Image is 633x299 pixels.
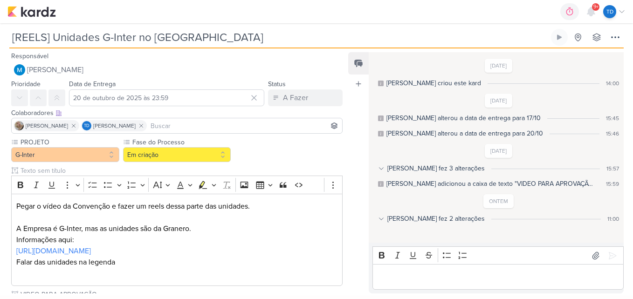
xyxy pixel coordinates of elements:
div: MARIANA alterou a data de entrega para 20/10 [386,129,543,138]
img: MARIANA MIRANDA [14,64,25,75]
div: Este log é visível à todos no kard [378,131,384,136]
div: [PERSON_NAME] fez 3 alterações [387,163,485,173]
span: [PERSON_NAME] [93,122,136,130]
input: Buscar [149,120,340,131]
button: G-Inter [11,147,119,162]
div: Thais de carvalho [82,121,91,130]
div: MARIANA alterou a data de entrega para 17/10 [386,113,541,123]
p: Pegar o vídeo da Convenção e fazer um reels dessa parte das unidades. A Empresa é G-Inter, mas as... [16,201,338,234]
input: Kard Sem Título [9,29,549,46]
label: Fase do Processo [131,137,231,147]
div: Este log é visível à todos no kard [378,116,384,121]
img: Sarah Violante [14,121,24,130]
div: 14:00 [606,79,619,88]
span: [PERSON_NAME] [27,64,83,75]
div: 15:45 [606,114,619,122]
div: Editor editing area: main [372,264,624,290]
div: [PERSON_NAME] fez 2 alterações [387,214,485,224]
p: Td [606,7,613,16]
div: MARIANA criou este kard [386,78,481,88]
span: 9+ [593,3,599,11]
button: Em criação [123,147,231,162]
div: 11:00 [607,215,619,223]
div: Colaboradores [11,108,343,118]
button: [PERSON_NAME] [11,61,343,78]
div: Este log é visível à todos no kard [378,81,384,86]
button: A Fazer [268,89,343,106]
label: Responsável [11,52,48,60]
label: Prioridade [11,80,41,88]
div: Editor editing area: main [11,194,343,286]
label: Status [268,80,286,88]
label: Data de Entrega [69,80,116,88]
div: Editor toolbar [372,246,624,265]
input: Texto sem título [19,166,343,176]
div: 15:57 [606,164,619,173]
input: Select a date [69,89,264,106]
div: Ligar relógio [556,34,563,41]
div: Thais de carvalho [603,5,616,18]
p: Td [84,124,89,129]
div: Este log é visível à todos no kard [378,181,384,187]
div: A Fazer [283,92,308,103]
div: 15:59 [606,180,619,188]
span: [PERSON_NAME] [26,122,68,130]
div: Editor toolbar [11,176,343,194]
div: Sarah adicionou a caixa de texto "VIDEO PARA APROVAÇÃO" [386,179,593,189]
div: 15:46 [606,129,619,138]
img: kardz.app [7,6,56,17]
p: Informações aqui: [16,234,338,245]
a: [URL][DOMAIN_NAME] [16,246,91,256]
p: Falar das unidades na legenda [16,257,338,268]
label: PROJETO [20,137,119,147]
